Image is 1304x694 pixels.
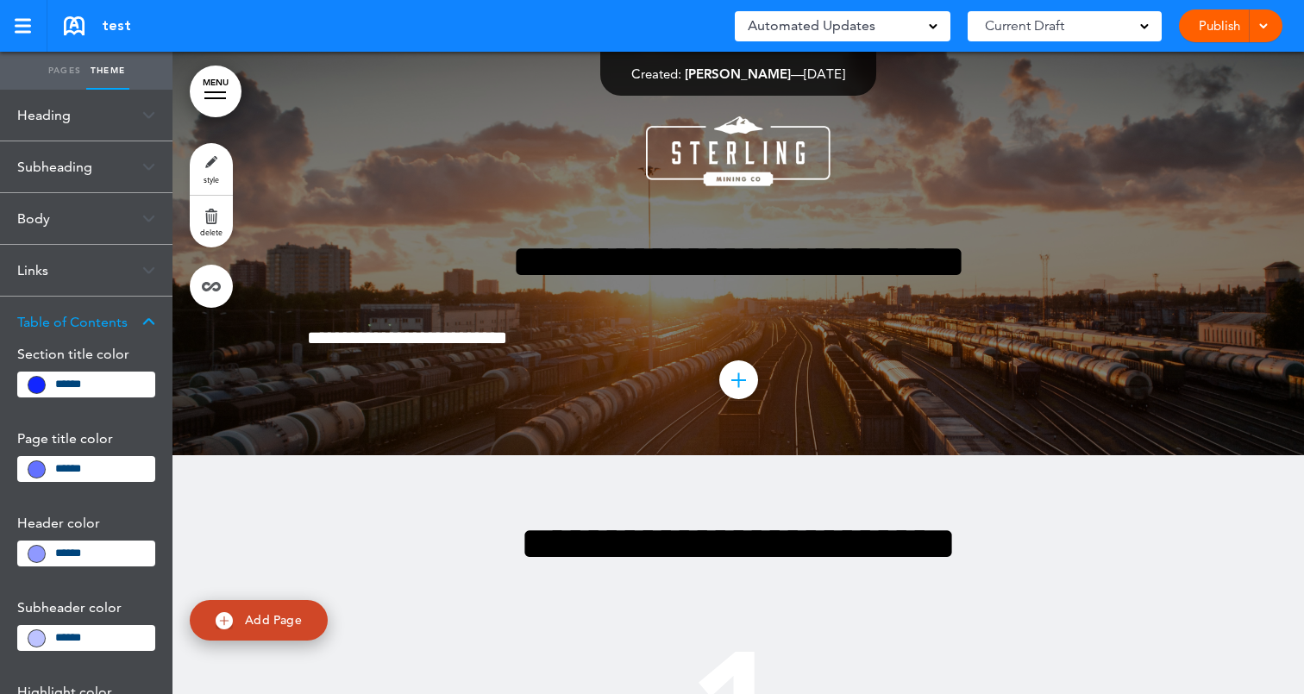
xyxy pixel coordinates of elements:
[142,110,155,120] img: arrow-down@2x.png
[200,227,223,237] span: delete
[142,162,155,172] img: arrow-down@2x.png
[142,317,155,327] img: arrow-down@2x.png
[190,143,233,195] a: style
[204,174,219,184] span: style
[804,66,845,82] span: [DATE]
[748,14,875,38] span: Automated Updates
[685,66,791,82] span: [PERSON_NAME]
[1192,9,1246,42] a: Publish
[17,347,155,361] h6: Section title color
[631,67,845,80] div: —
[142,214,155,223] img: arrow-down@2x.png
[631,66,681,82] span: Created:
[17,432,155,446] h6: Page title color
[142,266,155,275] img: arrow-down@2x.png
[43,52,86,90] a: Pages
[17,601,155,615] h6: Subheader color
[190,66,241,117] a: MENU
[985,14,1064,38] span: Current Draft
[245,612,302,628] span: Add Page
[17,516,155,530] h6: Header color
[102,16,131,35] span: test
[190,600,328,641] a: Add Page
[646,116,831,186] img: 1462629192.png
[86,52,129,90] a: Theme
[216,612,233,629] img: add.svg
[190,196,233,247] a: delete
